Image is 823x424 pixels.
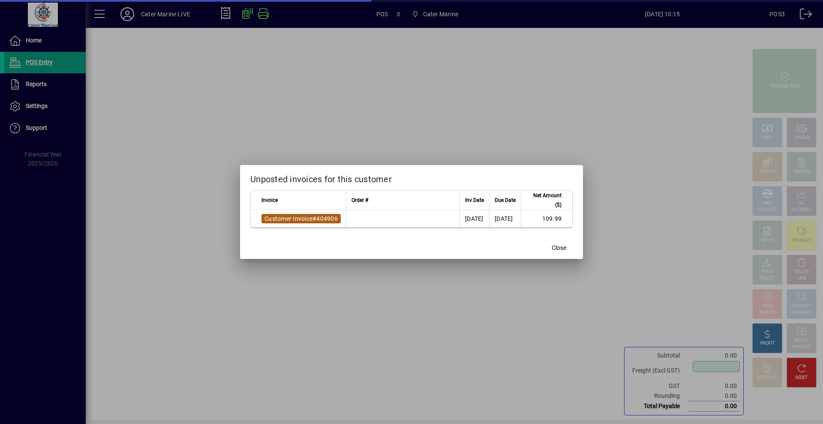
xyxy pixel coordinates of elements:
span: # [312,215,316,222]
span: Net Amount ($) [526,191,562,210]
a: Customer Invoice#404906 [261,214,341,223]
td: [DATE] [489,210,521,227]
span: Invoice [261,195,278,205]
span: Due Date [495,195,516,205]
span: Customer Invoice [264,215,312,222]
span: Close [552,244,566,253]
td: [DATE] [460,210,489,227]
span: 404906 [316,215,338,222]
h2: Unposted invoices for this customer [240,165,583,190]
span: Inv Date [465,195,484,205]
button: Close [545,240,573,256]
span: Order # [351,195,368,205]
td: 109.99 [521,210,572,227]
